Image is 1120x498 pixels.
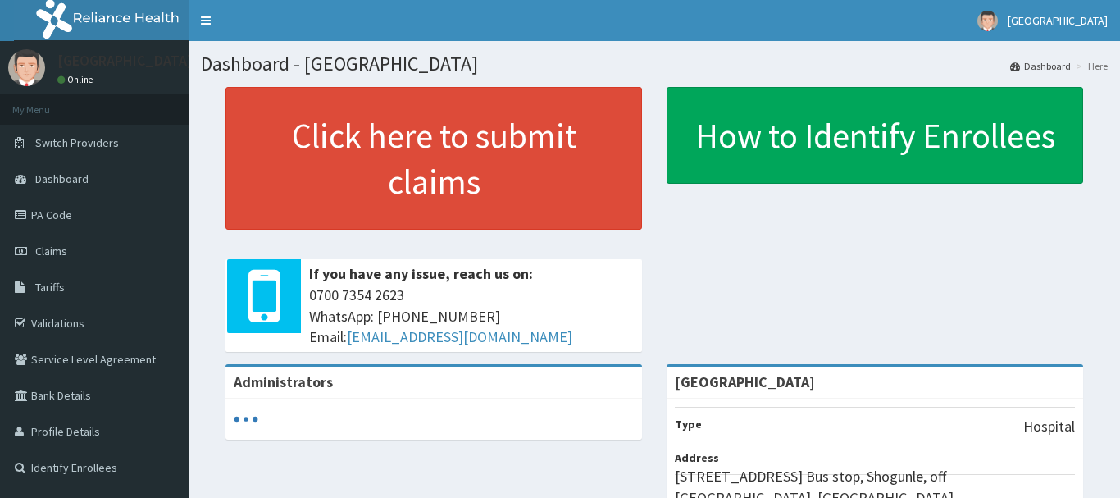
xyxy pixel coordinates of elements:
a: How to Identify Enrollees [667,87,1083,184]
a: Click here to submit claims [225,87,642,230]
span: Dashboard [35,171,89,186]
span: Claims [35,244,67,258]
span: Tariffs [35,280,65,295]
b: Address [675,450,719,465]
svg: audio-loading [234,407,258,432]
b: Type [675,417,702,432]
img: User Image [977,11,998,31]
h1: Dashboard - [GEOGRAPHIC_DATA] [201,53,1108,75]
li: Here [1072,59,1108,73]
b: Administrators [234,372,333,391]
p: [GEOGRAPHIC_DATA] [57,53,193,68]
span: 0700 7354 2623 WhatsApp: [PHONE_NUMBER] Email: [309,285,634,348]
img: User Image [8,49,45,86]
span: Switch Providers [35,135,119,150]
a: Online [57,74,97,85]
span: [GEOGRAPHIC_DATA] [1008,13,1108,28]
a: Dashboard [1010,59,1071,73]
strong: [GEOGRAPHIC_DATA] [675,372,815,391]
b: If you have any issue, reach us on: [309,264,533,283]
a: [EMAIL_ADDRESS][DOMAIN_NAME] [347,327,572,346]
p: Hospital [1023,416,1075,437]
